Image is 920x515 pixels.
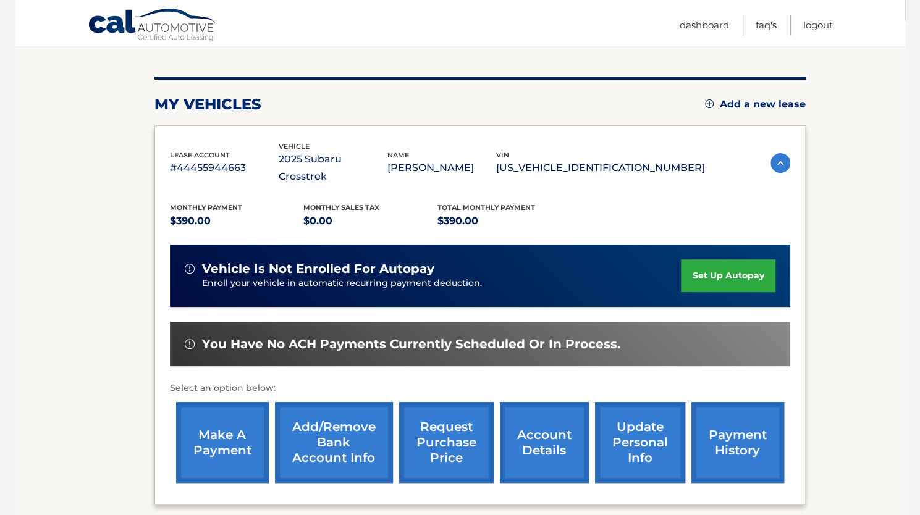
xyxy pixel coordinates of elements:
[303,212,437,230] p: $0.00
[437,203,535,212] span: Total Monthly Payment
[202,277,682,290] p: Enroll your vehicle in automatic recurring payment deduction.
[496,151,509,159] span: vin
[170,159,279,177] p: #44455944663
[303,203,379,212] span: Monthly sales Tax
[279,151,387,185] p: 2025 Subaru Crosstrek
[275,402,393,483] a: Add/Remove bank account info
[680,15,729,35] a: Dashboard
[170,381,790,396] p: Select an option below:
[202,337,620,352] span: You have no ACH payments currently scheduled or in process.
[387,151,409,159] span: name
[399,402,494,483] a: request purchase price
[756,15,777,35] a: FAQ's
[170,203,242,212] span: Monthly Payment
[681,259,775,292] a: set up autopay
[387,159,496,177] p: [PERSON_NAME]
[691,402,784,483] a: payment history
[279,142,310,151] span: vehicle
[705,99,714,108] img: add.svg
[185,339,195,349] img: alert-white.svg
[595,402,685,483] a: update personal info
[176,402,269,483] a: make a payment
[803,15,833,35] a: Logout
[437,212,572,230] p: $390.00
[705,98,806,111] a: Add a new lease
[202,261,434,277] span: vehicle is not enrolled for autopay
[88,8,217,44] a: Cal Automotive
[154,95,261,114] h2: my vehicles
[496,159,705,177] p: [US_VEHICLE_IDENTIFICATION_NUMBER]
[185,264,195,274] img: alert-white.svg
[770,153,790,173] img: accordion-active.svg
[500,402,589,483] a: account details
[170,212,304,230] p: $390.00
[170,151,230,159] span: lease account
